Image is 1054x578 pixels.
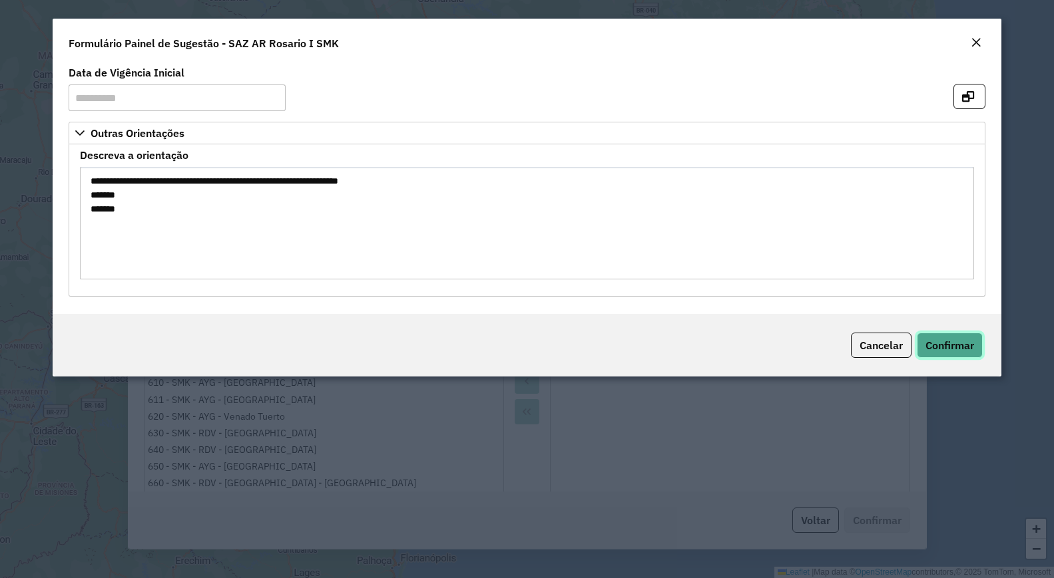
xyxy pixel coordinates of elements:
button: Close [967,35,985,52]
hb-button: Confirma sugestões e abre em nova aba [953,88,985,102]
label: Data de Vigência Inicial [69,65,184,80]
a: Outras Orientações [69,122,985,144]
span: Confirmar [925,339,974,352]
button: Confirmar [917,333,983,358]
div: Outras Orientações [69,144,985,297]
em: Fechar [971,37,981,48]
h4: Formulário Painel de Sugestão - SAZ AR Rosario I SMK [69,35,339,51]
span: Cancelar [860,339,903,352]
label: Descreva a orientação [80,147,188,163]
span: Outras Orientações [91,128,184,138]
button: Cancelar [851,333,912,358]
